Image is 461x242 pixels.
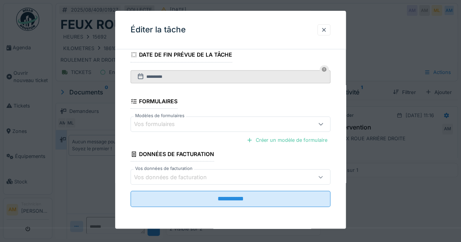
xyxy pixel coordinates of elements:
label: Vos données de facturation [134,166,194,172]
div: Date de fin prévue de la tâche [131,49,232,62]
div: Vos données de facturation [134,173,218,181]
div: Données de facturation [131,149,214,162]
div: Formulaires [131,96,178,109]
div: Vos formulaires [134,120,186,129]
h3: Éditer la tâche [131,25,186,35]
div: Créer un modèle de formulaire [243,135,330,145]
label: Modèles de formulaires [134,113,186,119]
